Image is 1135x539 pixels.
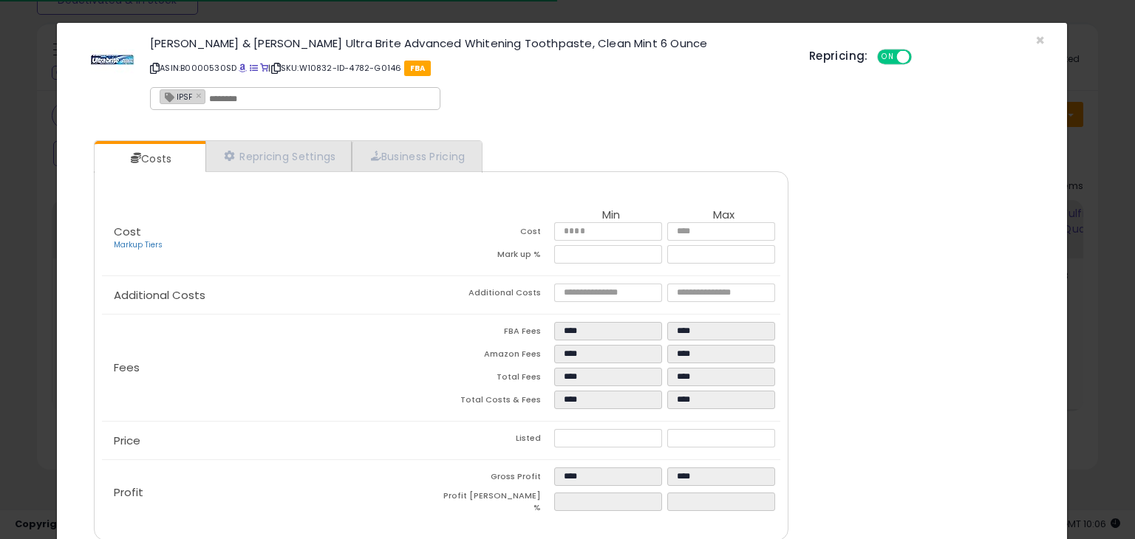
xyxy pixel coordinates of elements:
[160,90,192,103] span: IPSF
[441,429,554,452] td: Listed
[441,467,554,490] td: Gross Profit
[441,391,554,413] td: Total Costs & Fees
[352,141,480,171] a: Business Pricing
[102,487,441,498] p: Profit
[441,345,554,368] td: Amazon Fees
[196,89,205,102] a: ×
[809,50,868,62] h5: Repricing:
[441,368,554,391] td: Total Fees
[239,62,247,74] a: BuyBox page
[114,239,163,250] a: Markup Tiers
[150,38,787,49] h3: [PERSON_NAME] & [PERSON_NAME] Ultra Brite Advanced Whitening Toothpaste, Clean Mint 6 Ounce
[95,144,204,174] a: Costs
[667,209,780,222] th: Max
[150,56,787,80] p: ASIN: B0000530SD | SKU: W10832-ID-4782-G0146
[441,222,554,245] td: Cost
[90,38,134,82] img: 41HoRJFicZL._SL60_.jpg
[441,490,554,518] td: Profit [PERSON_NAME] %
[260,62,268,74] a: Your listing only
[250,62,258,74] a: All offer listings
[1035,30,1045,51] span: ×
[205,141,352,171] a: Repricing Settings
[102,226,441,251] p: Cost
[441,245,554,268] td: Mark up %
[102,435,441,447] p: Price
[441,322,554,345] td: FBA Fees
[102,362,441,374] p: Fees
[441,284,554,306] td: Additional Costs
[879,51,897,63] span: ON
[404,61,432,76] span: FBA
[554,209,667,222] th: Min
[102,289,441,301] p: Additional Costs
[909,51,933,63] span: OFF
